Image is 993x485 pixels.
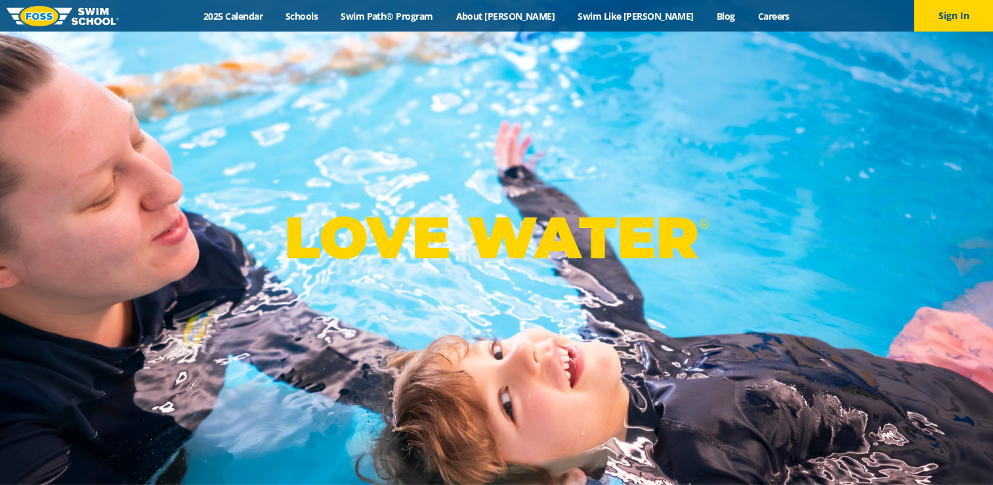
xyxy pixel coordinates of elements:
a: Careers [746,10,801,22]
img: FOSS Swim School Logo [7,6,119,26]
a: Blog [705,10,746,22]
a: 2025 Calendar [192,10,274,22]
p: LOVE WATER [284,202,709,273]
a: About [PERSON_NAME] [444,10,566,22]
a: Swim Path® Program [329,10,444,22]
a: Swim Like [PERSON_NAME] [566,10,706,22]
a: Schools [274,10,329,22]
sup: ® [698,216,709,232]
